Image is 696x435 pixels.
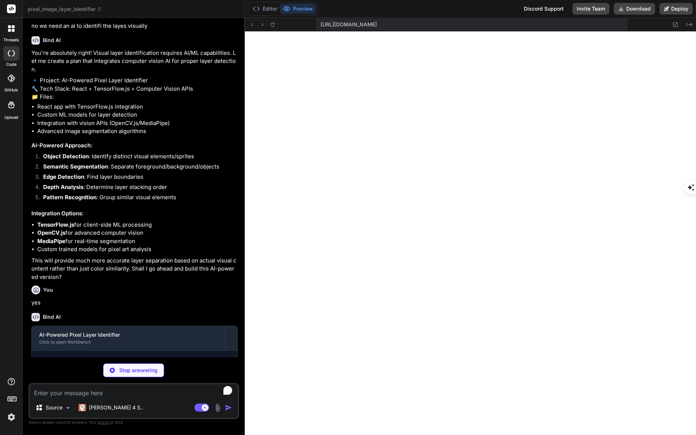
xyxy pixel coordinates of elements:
[79,404,86,411] img: Claude 4 Sonnet
[43,173,84,180] strong: Edge Detection
[119,367,158,374] p: Stop answering
[31,49,238,74] p: You're absolutely right! Visual layer identification requires AI/ML capabilities. Let me create a...
[250,4,280,14] button: Editor
[3,37,19,43] label: threads
[43,194,97,201] strong: Pattern Recognition
[37,173,238,183] li: : Find layer boundaries
[614,3,655,15] button: Download
[31,257,238,281] p: This will provide much more accurate layer separation based on actual visual content rather than ...
[37,229,65,236] strong: OpenCV.js
[29,419,239,426] p: Always double-check its answers. Your in Bind
[37,229,238,237] li: for advanced computer vision
[37,245,238,254] li: Custom trained models for pixel art analysis
[37,183,238,193] li: : Determine layer stacking order
[43,163,108,170] strong: Semantic Segmentation
[43,313,61,321] h6: Bind AI
[6,61,16,68] label: code
[5,411,18,423] img: settings
[65,405,71,411] img: Pick Models
[37,103,238,111] li: React app with TensorFlow.js integration
[37,127,238,136] li: Advanced image segmentation algorithms
[280,4,316,14] button: Preview
[30,384,238,397] textarea: To enrich screen reader interactions, please activate Accessibility in Grammarly extension settings
[43,286,53,294] h6: You
[225,404,232,411] img: icon
[321,21,377,28] span: [URL][DOMAIN_NAME]
[572,3,609,15] button: Invite Team
[31,141,238,150] h3: AI-Powered Approach:
[213,404,222,412] img: attachment
[519,3,568,15] div: Discord Support
[31,22,238,30] p: no we need an ai to identifi the layes visually
[39,339,218,345] div: Click to open Workbench
[245,31,696,435] iframe: Preview
[89,404,143,411] p: [PERSON_NAME] 4 S..
[37,152,238,163] li: : Identify distinct visual elements/sprites
[37,163,238,173] li: : Separate foreground/background/objects
[31,299,238,307] p: yes
[31,76,238,101] p: 🔹 Project: AI-Powered Pixel Layer Identifier 🔧 Tech Stack: React + TensorFlow.js + Computer Visio...
[98,420,111,424] span: privacy
[43,37,61,44] h6: Bind AI
[37,111,238,119] li: Custom ML models for layer detection
[46,404,63,411] p: Source
[37,221,74,228] strong: TensorFlow.js
[32,326,225,350] button: AI-Powered Pixel Layer IdentifierClick to open Workbench
[39,331,218,338] div: AI-Powered Pixel Layer Identifier
[43,184,83,190] strong: Depth Analysis
[43,153,89,160] strong: Object Detection
[72,358,113,366] code: package.json
[659,3,693,15] button: Deploy
[37,238,65,245] strong: MediaPipe
[37,119,238,128] li: Integration with vision APIs (OpenCV.js/MediaPipe)
[4,87,18,93] label: GitHub
[31,209,238,218] h3: Integration Options:
[37,193,238,204] li: : Group similar visual elements
[28,5,102,13] span: pixel_image_layer_identifier
[4,114,18,121] label: Upload
[37,237,238,246] li: for real-time segmentation
[37,221,238,229] li: for client-side ML processing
